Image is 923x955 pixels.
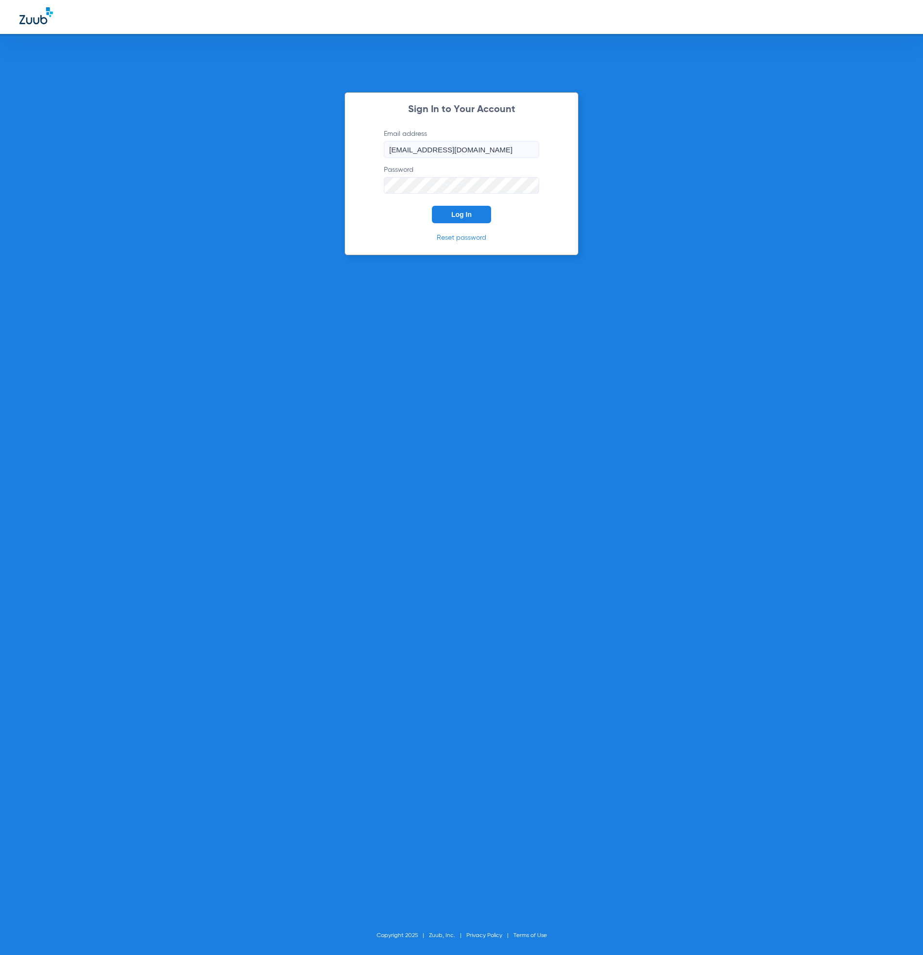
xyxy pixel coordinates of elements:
a: Terms of Use [513,933,547,939]
h2: Sign In to Your Account [369,105,554,115]
label: Email address [384,129,539,158]
img: Zuub Logo [19,7,53,24]
a: Reset password [437,234,486,241]
li: Zuub, Inc. [429,931,466,940]
li: Copyright 2025 [377,931,429,940]
a: Privacy Policy [466,933,502,939]
input: Email address [384,141,539,158]
button: Log In [432,206,491,223]
span: Log In [451,211,472,218]
label: Password [384,165,539,194]
input: Password [384,177,539,194]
